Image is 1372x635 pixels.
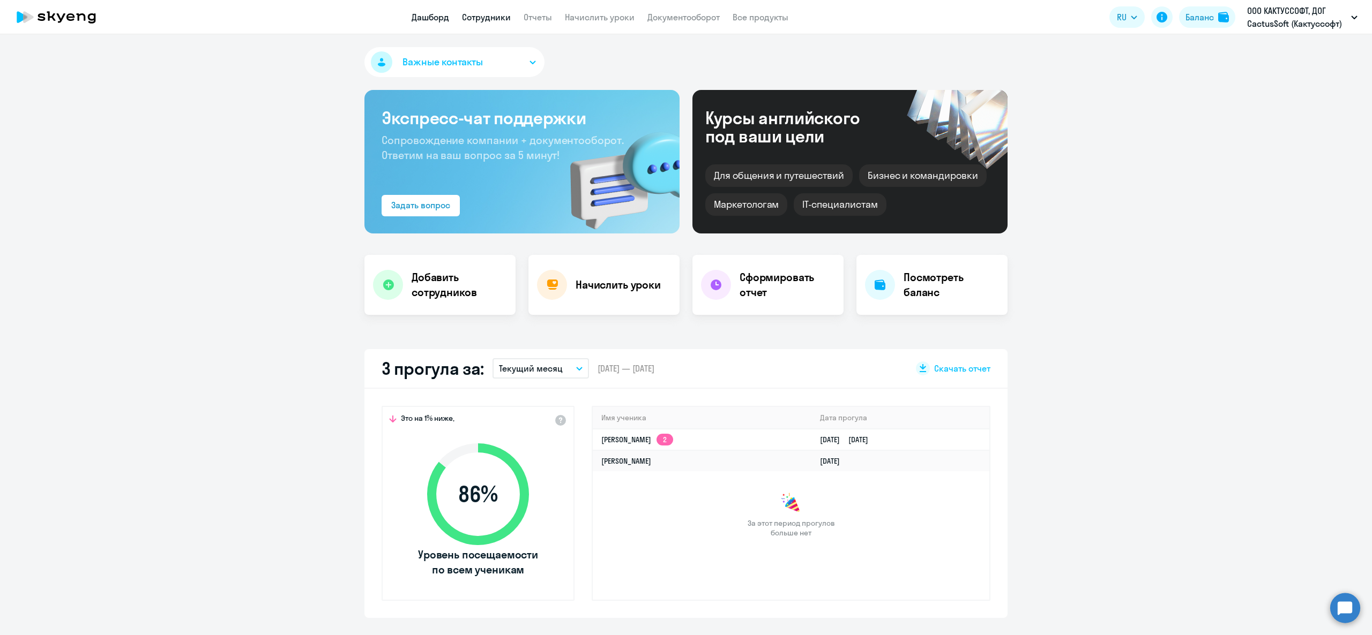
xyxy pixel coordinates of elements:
a: [PERSON_NAME]2 [601,435,673,444]
th: Дата прогула [811,407,989,429]
button: Балансbalance [1179,6,1235,28]
a: [PERSON_NAME] [601,456,651,466]
button: Текущий месяц [493,358,589,379]
p: Текущий месяц [499,362,563,375]
div: Для общения и путешествий [705,164,853,187]
a: Сотрудники [462,12,511,22]
div: Маркетологам [705,193,787,216]
p: ООО КАКТУССОФТ, ДОГ CactusSoft (Кактуссофт) [1247,4,1347,30]
span: За этот период прогулов больше нет [746,518,836,538]
span: 86 % [416,481,540,507]
button: Задать вопрос [382,195,460,216]
h4: Сформировать отчет [740,270,835,300]
button: RU [1109,6,1145,28]
span: Важные контакты [402,55,483,69]
h3: Экспресс-чат поддержки [382,107,662,128]
span: Скачать отчет [934,362,990,374]
span: RU [1117,11,1127,24]
img: congrats [780,493,802,514]
a: Дашборд [412,12,449,22]
a: Документооборот [647,12,720,22]
button: Важные контакты [364,47,545,77]
div: Курсы английского под ваши цели [705,109,889,145]
span: [DATE] — [DATE] [598,362,654,374]
h4: Начислить уроки [576,277,661,292]
h4: Добавить сотрудников [412,270,507,300]
app-skyeng-badge: 2 [657,434,673,445]
span: Уровень посещаемости по всем ученикам [416,547,540,577]
div: IT-специалистам [794,193,886,216]
img: balance [1218,12,1229,22]
div: Задать вопрос [391,199,450,211]
a: [DATE] [820,456,848,466]
a: Начислить уроки [565,12,635,22]
h2: 3 прогула за: [382,358,484,379]
a: [DATE][DATE] [820,435,877,444]
div: Бизнес и командировки [859,164,987,187]
a: Отчеты [524,12,552,22]
span: Это на 1% ниже, [401,413,454,426]
h4: Посмотреть баланс [904,270,999,300]
div: Баланс [1185,11,1214,24]
button: ООО КАКТУССОФТ, ДОГ CactusSoft (Кактуссофт) [1242,4,1363,30]
a: Все продукты [733,12,788,22]
span: Сопровождение компании + документооборот. Ответим на ваш вопрос за 5 минут! [382,133,624,162]
th: Имя ученика [593,407,811,429]
img: bg-img [555,113,680,233]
